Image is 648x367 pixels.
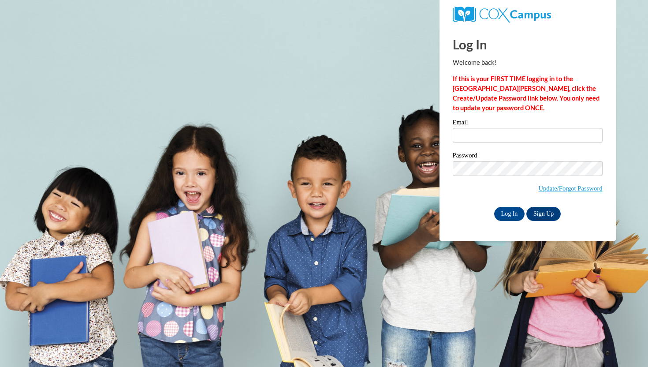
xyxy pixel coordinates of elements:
p: Welcome back! [453,58,603,67]
label: Email [453,119,603,128]
a: COX Campus [453,10,551,18]
input: Log In [494,207,525,221]
a: Sign Up [526,207,561,221]
a: Update/Forgot Password [538,185,602,192]
img: COX Campus [453,7,551,22]
label: Password [453,152,603,161]
strong: If this is your FIRST TIME logging in to the [GEOGRAPHIC_DATA][PERSON_NAME], click the Create/Upd... [453,75,600,112]
h1: Log In [453,35,603,53]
